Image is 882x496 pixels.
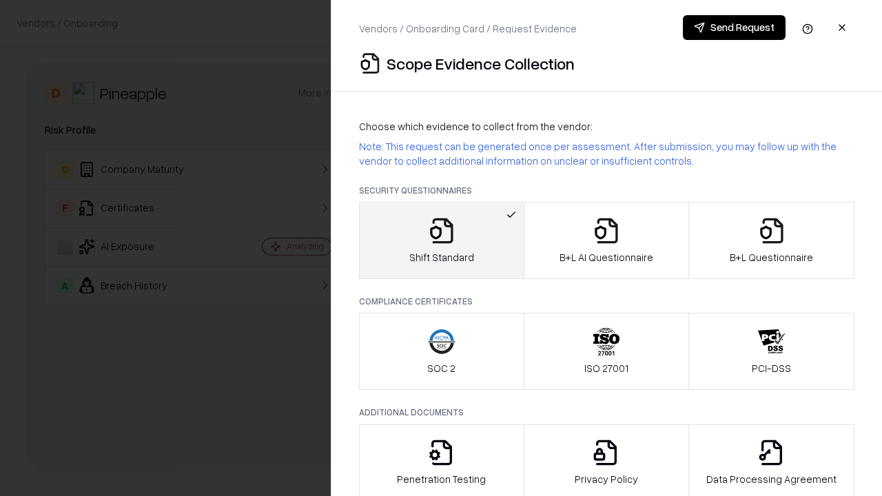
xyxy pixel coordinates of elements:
p: Shift Standard [409,250,474,265]
p: Compliance Certificates [359,296,854,307]
button: Shift Standard [359,202,524,279]
p: B+L AI Questionnaire [560,250,653,265]
p: Vendors / Onboarding Card / Request Evidence [359,21,577,36]
p: ISO 27001 [584,361,628,375]
button: B+L Questionnaire [688,202,854,279]
button: SOC 2 [359,313,524,390]
p: Penetration Testing [397,472,486,486]
p: Note: This request can be generated once per assessment. After submission, you may follow up with... [359,139,854,168]
p: Security Questionnaires [359,185,854,196]
p: Privacy Policy [575,472,638,486]
p: PCI-DSS [752,361,791,375]
button: B+L AI Questionnaire [524,202,690,279]
button: Send Request [683,15,786,40]
p: Scope Evidence Collection [387,52,575,74]
button: ISO 27001 [524,313,690,390]
p: SOC 2 [427,361,455,375]
p: Additional Documents [359,406,854,418]
button: PCI-DSS [688,313,854,390]
p: Data Processing Agreement [706,472,837,486]
p: Choose which evidence to collect from the vendor: [359,119,854,134]
p: B+L Questionnaire [730,250,813,265]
